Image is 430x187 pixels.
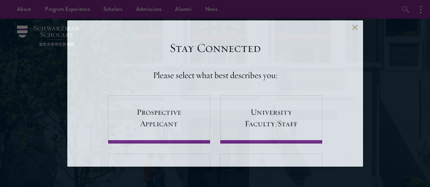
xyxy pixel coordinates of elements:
[220,95,322,144] a: University Faculty/Staff
[108,95,210,144] a: Prospective Applicant
[153,69,277,82] h4: Please select what best describes you:
[170,41,261,55] h3: Stay Connected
